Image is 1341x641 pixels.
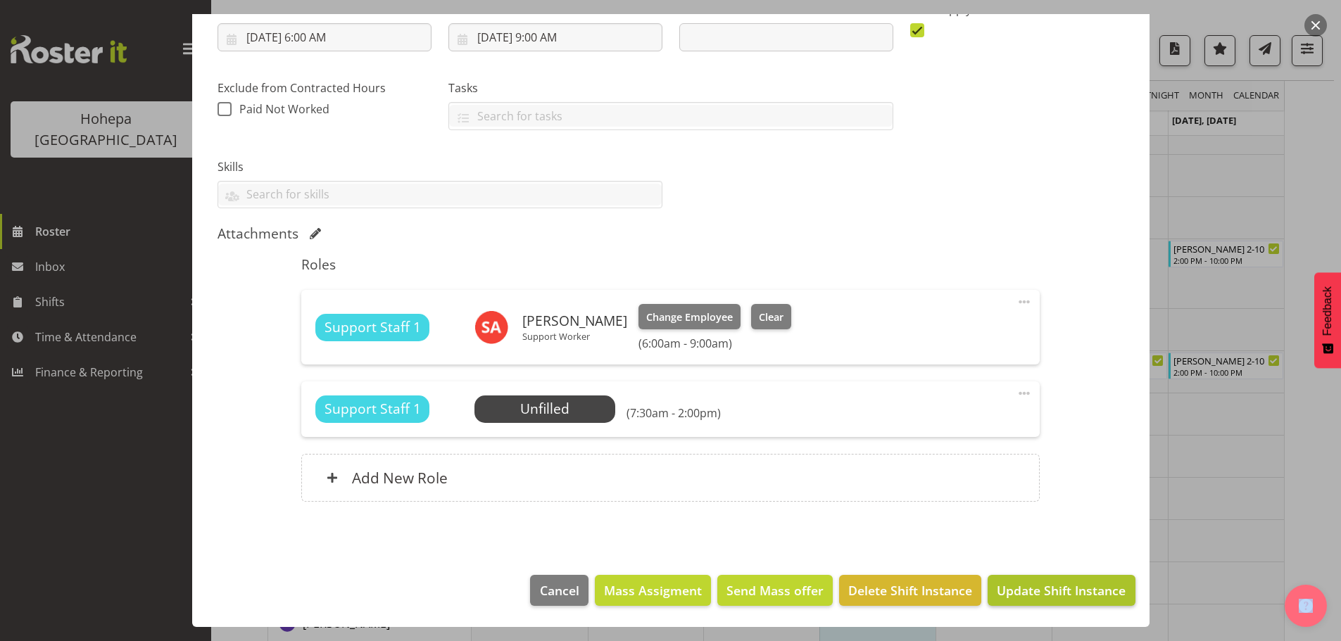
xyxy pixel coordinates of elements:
span: Change Employee [646,310,733,325]
input: Search for tasks [449,105,893,127]
span: Clear [759,310,783,325]
span: Paid Not Worked [239,101,329,117]
img: sreshta-anjana11159.jpg [474,310,508,344]
span: Delete Shift Instance [848,581,972,599]
button: Clear [751,304,791,329]
span: Update Shift Instance [997,581,1126,599]
span: Feedback [1321,286,1334,336]
p: Support Worker [522,331,627,342]
h6: Add New Role [352,469,448,487]
button: Cancel [530,575,588,606]
label: Skills [218,158,662,175]
button: Update Shift Instance [988,575,1135,606]
h5: Attachments [218,225,298,242]
h5: Roles [301,256,1040,273]
input: Click to select... [218,23,432,51]
label: Tasks [448,80,893,96]
button: Send Mass offer [717,575,833,606]
span: Cancel [540,581,579,599]
span: Support Staff 1 [325,317,421,338]
span: Unfilled [520,399,569,418]
input: Search for skills [218,184,662,205]
label: Exclude from Contracted Hours [218,80,432,96]
button: Change Employee [638,304,741,329]
h6: [PERSON_NAME] [522,313,627,329]
span: Send Mass offer [726,581,824,599]
button: Mass Assigment [595,575,711,606]
span: Mass Assigment [604,581,702,599]
h6: (7:30am - 2:00pm) [627,406,721,420]
input: Click to select... [448,23,662,51]
button: Delete Shift Instance [839,575,981,606]
span: Support Staff 1 [325,399,421,419]
img: help-xxl-2.png [1299,599,1313,613]
h6: (6:00am - 9:00am) [638,336,791,350]
button: Feedback - Show survey [1314,272,1341,368]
